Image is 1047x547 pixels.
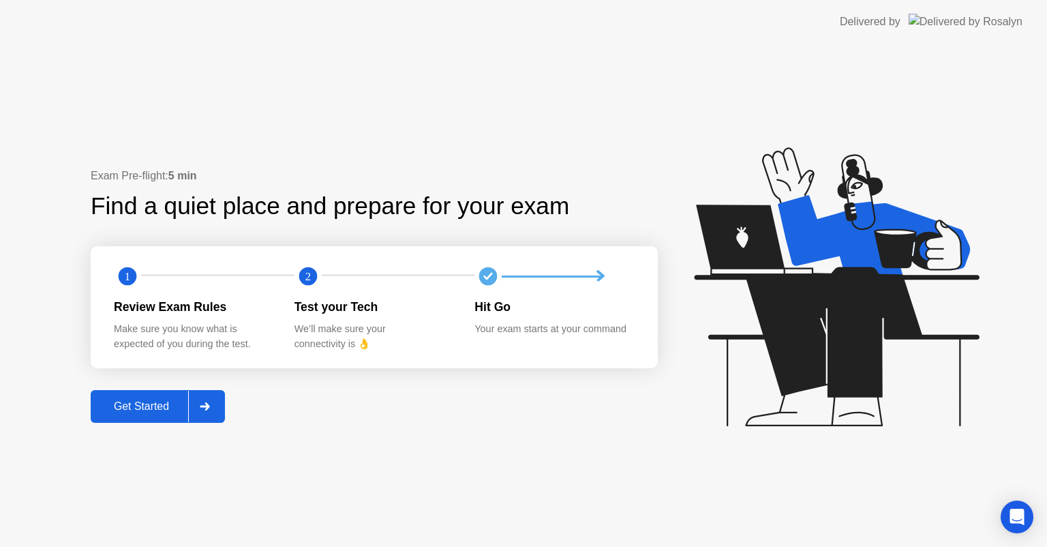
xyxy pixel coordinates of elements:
button: Get Started [91,390,225,423]
div: Delivered by [840,14,900,30]
text: 2 [305,270,311,283]
div: Review Exam Rules [114,298,273,316]
div: Exam Pre-flight: [91,168,658,184]
div: Make sure you know what is expected of you during the test. [114,322,273,351]
div: We’ll make sure your connectivity is 👌 [294,322,453,351]
div: Open Intercom Messenger [1001,501,1033,533]
img: Delivered by Rosalyn [909,14,1022,29]
text: 1 [125,270,130,283]
div: Find a quiet place and prepare for your exam [91,188,571,224]
div: Hit Go [474,298,633,316]
div: Your exam starts at your command [474,322,633,337]
div: Test your Tech [294,298,453,316]
b: 5 min [168,170,197,181]
div: Get Started [95,400,188,413]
